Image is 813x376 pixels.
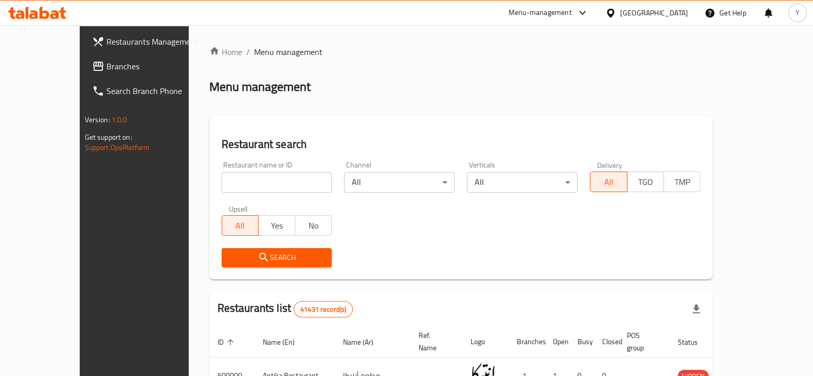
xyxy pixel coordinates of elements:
[84,29,215,54] a: Restaurants Management
[594,326,619,358] th: Closed
[569,326,594,358] th: Busy
[106,85,207,97] span: Search Branch Phone
[254,46,322,58] span: Menu management
[258,215,295,236] button: Yes
[344,172,455,193] div: All
[294,305,352,314] span: 41431 record(s)
[590,172,627,192] button: All
[85,130,132,144] span: Get support on:
[343,336,387,348] span: Name (Ar)
[106,35,207,48] span: Restaurants Management
[222,248,332,267] button: Search
[222,215,259,236] button: All
[218,300,353,317] h2: Restaurants list
[663,172,700,192] button: TMP
[509,7,572,19] div: Menu-management
[263,336,308,348] span: Name (En)
[263,218,291,233] span: Yes
[545,326,569,358] th: Open
[684,297,709,322] div: Export file
[230,251,324,264] span: Search
[462,326,509,358] th: Logo
[294,301,353,317] div: Total records count
[226,218,255,233] span: All
[631,175,660,190] span: TGO
[678,336,711,348] span: Status
[467,172,577,193] div: All
[668,175,696,190] span: TMP
[222,172,332,193] input: Search for restaurant name or ID..
[594,175,623,190] span: All
[209,46,242,58] a: Home
[299,218,328,233] span: No
[218,336,237,348] span: ID
[419,329,450,354] span: Ref. Name
[796,7,800,18] span: Y
[246,46,250,58] li: /
[627,172,664,192] button: TGO
[85,113,110,126] span: Version:
[627,329,657,354] span: POS group
[509,326,545,358] th: Branches
[112,113,128,126] span: 1.0.0
[84,79,215,103] a: Search Branch Phone
[295,215,332,236] button: No
[106,60,207,72] span: Branches
[209,46,713,58] nav: breadcrumb
[85,141,150,154] a: Support.OpsPlatform
[620,7,688,18] div: [GEOGRAPHIC_DATA]
[222,137,701,152] h2: Restaurant search
[84,54,215,79] a: Branches
[209,79,311,95] h2: Menu management
[229,205,248,212] label: Upsell
[597,161,623,168] label: Delivery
